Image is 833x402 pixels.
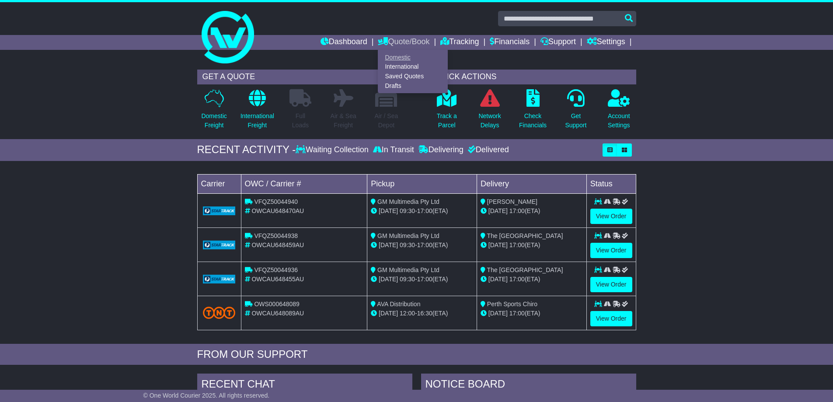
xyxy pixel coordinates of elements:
td: Carrier [197,174,241,193]
span: [DATE] [379,276,398,283]
span: VFQZ50044936 [254,266,298,273]
span: 17:00 [417,207,432,214]
a: Drafts [378,81,447,91]
a: View Order [590,311,632,326]
span: VFQZ50044938 [254,232,298,239]
p: Air / Sea Depot [375,112,398,130]
span: 17:00 [509,310,525,317]
div: Quote/Book [378,50,448,93]
a: Settings [587,35,625,50]
div: In Transit [371,145,416,155]
td: Delivery [477,174,586,193]
a: NetworkDelays [478,89,501,135]
span: [DATE] [488,276,508,283]
p: Full Loads [289,112,311,130]
div: (ETA) [481,206,583,216]
div: FROM OUR SUPPORT [197,348,636,361]
td: OWC / Carrier # [241,174,367,193]
img: GetCarrierServiceLogo [203,241,236,249]
div: RECENT ACTIVITY - [197,143,296,156]
p: Get Support [565,112,586,130]
a: AccountSettings [607,89,631,135]
div: - (ETA) [371,206,473,216]
a: View Order [590,277,632,292]
div: Waiting Collection [296,145,370,155]
div: - (ETA) [371,275,473,284]
img: GetCarrierServiceLogo [203,275,236,283]
div: QUICK ACTIONS [430,70,636,84]
span: VFQZ50044940 [254,198,298,205]
img: GetCarrierServiceLogo [203,206,236,215]
div: (ETA) [481,309,583,318]
div: RECENT CHAT [197,374,412,397]
span: [DATE] [379,310,398,317]
a: Dashboard [321,35,367,50]
div: - (ETA) [371,309,473,318]
span: The [GEOGRAPHIC_DATA] [487,266,563,273]
a: Tracking [440,35,479,50]
span: OWCAU648459AU [251,241,304,248]
span: AVA Distribution [377,301,420,308]
div: GET A QUOTE [197,70,404,84]
span: 12:00 [400,310,415,317]
span: 17:00 [417,241,432,248]
td: Status [586,174,636,193]
a: GetSupport [565,89,587,135]
span: 09:30 [400,276,415,283]
div: (ETA) [481,241,583,250]
div: - (ETA) [371,241,473,250]
span: GM Multimedia Pty Ltd [377,232,439,239]
span: [DATE] [488,207,508,214]
a: Domestic [378,52,447,62]
img: TNT_Domestic.png [203,307,236,318]
p: Network Delays [478,112,501,130]
span: © One World Courier 2025. All rights reserved. [143,392,270,399]
span: [DATE] [488,241,508,248]
span: [DATE] [379,241,398,248]
a: Support [540,35,576,50]
a: View Order [590,209,632,224]
span: [DATE] [379,207,398,214]
span: The [GEOGRAPHIC_DATA] [487,232,563,239]
a: Saved Quotes [378,72,447,81]
span: [PERSON_NAME] [487,198,537,205]
a: Quote/Book [378,35,429,50]
p: Domestic Freight [201,112,227,130]
span: 17:00 [509,241,525,248]
span: Perth Sports Chiro [487,301,537,308]
td: Pickup [367,174,477,193]
a: View Order [590,243,632,258]
p: Air & Sea Freight [331,112,356,130]
span: [DATE] [488,310,508,317]
a: InternationalFreight [240,89,275,135]
span: GM Multimedia Pty Ltd [377,266,439,273]
span: 09:30 [400,207,415,214]
span: OWCAU648470AU [251,207,304,214]
span: OWCAU648089AU [251,310,304,317]
div: Delivering [416,145,466,155]
p: International Freight [240,112,274,130]
a: CheckFinancials [519,89,547,135]
a: Track aParcel [436,89,457,135]
span: 17:00 [509,207,525,214]
a: Financials [490,35,530,50]
span: OWCAU648455AU [251,276,304,283]
span: 17:00 [509,276,525,283]
span: GM Multimedia Pty Ltd [377,198,439,205]
span: 17:00 [417,276,432,283]
p: Account Settings [608,112,630,130]
a: International [378,62,447,72]
span: 16:30 [417,310,432,317]
div: (ETA) [481,275,583,284]
span: OWS000648089 [254,301,300,308]
a: DomesticFreight [201,89,227,135]
div: NOTICE BOARD [421,374,636,397]
p: Track a Parcel [437,112,457,130]
span: 09:30 [400,241,415,248]
p: Check Financials [519,112,547,130]
div: Delivered [466,145,509,155]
